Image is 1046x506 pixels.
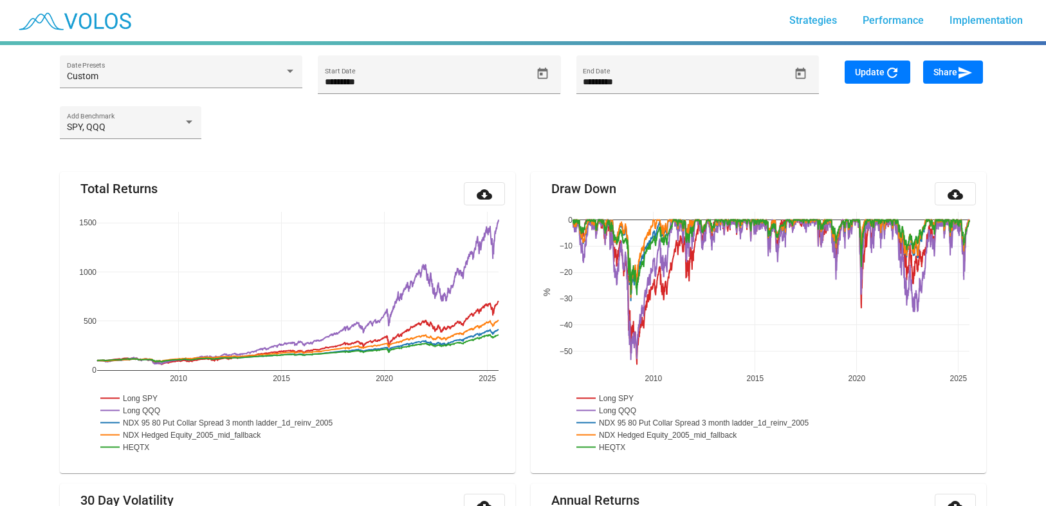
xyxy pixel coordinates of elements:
mat-icon: cloud_download [477,187,492,202]
mat-icon: send [957,65,973,80]
mat-icon: cloud_download [948,187,963,202]
mat-card-title: Draw Down [551,182,616,195]
a: Performance [852,9,934,32]
span: Implementation [950,14,1023,26]
button: Open calendar [789,62,812,85]
a: Strategies [779,9,847,32]
a: Implementation [939,9,1033,32]
span: Share [933,67,973,77]
span: Custom [67,71,98,81]
button: Open calendar [531,62,554,85]
mat-icon: refresh [885,65,900,80]
button: Share [923,61,983,84]
span: Update [855,67,900,77]
span: Performance [863,14,924,26]
span: SPY, QQQ [67,122,106,132]
img: blue_transparent.png [10,5,138,37]
button: Update [845,61,910,84]
mat-card-title: Total Returns [80,182,158,195]
span: Strategies [789,14,837,26]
